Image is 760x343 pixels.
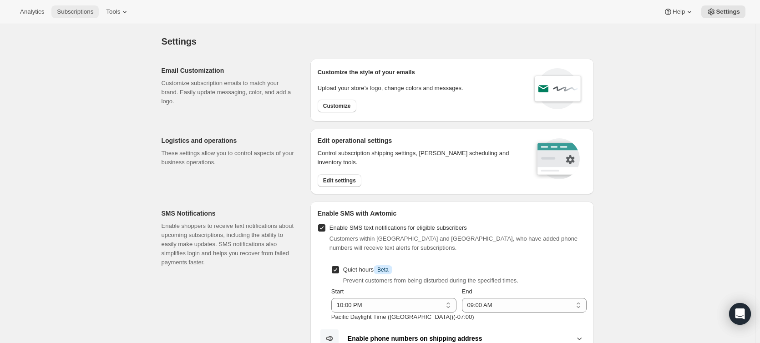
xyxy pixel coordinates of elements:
[162,136,296,145] h2: Logistics and operations
[462,288,472,295] span: End
[331,313,587,322] p: Pacific Daylight Time ([GEOGRAPHIC_DATA]) ( -07 : 00 )
[162,79,296,106] p: Customize subscription emails to match your brand. Easily update messaging, color, and add a logo.
[318,209,587,218] h2: Enable SMS with Awtomic
[673,8,685,15] span: Help
[318,68,415,77] p: Customize the style of your emails
[343,266,392,273] span: Quiet hours
[377,266,389,273] span: Beta
[15,5,50,18] button: Analytics
[162,66,296,75] h2: Email Customization
[106,8,120,15] span: Tools
[318,84,463,93] p: Upload your store’s logo, change colors and messages.
[658,5,699,18] button: Help
[162,149,296,167] p: These settings allow you to control aspects of your business operations.
[318,100,356,112] button: Customize
[162,222,296,267] p: Enable shoppers to receive text notifications about upcoming subscriptions, including the ability...
[57,8,93,15] span: Subscriptions
[701,5,745,18] button: Settings
[329,224,467,231] span: Enable SMS text notifications for eligible subscribers
[348,335,482,342] b: Enable phone numbers on shipping address
[331,288,344,295] span: Start
[318,149,521,167] p: Control subscription shipping settings, [PERSON_NAME] scheduling and inventory tools.
[51,5,99,18] button: Subscriptions
[162,209,296,218] h2: SMS Notifications
[318,174,361,187] button: Edit settings
[343,277,518,284] span: Prevent customers from being disturbed during the specified times.
[101,5,135,18] button: Tools
[323,177,356,184] span: Edit settings
[20,8,44,15] span: Analytics
[329,235,578,251] span: Customers within [GEOGRAPHIC_DATA] and [GEOGRAPHIC_DATA], who have added phone numbers will recei...
[716,8,740,15] span: Settings
[729,303,751,325] div: Open Intercom Messenger
[323,102,351,110] span: Customize
[162,36,197,46] span: Settings
[318,136,521,145] h2: Edit operational settings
